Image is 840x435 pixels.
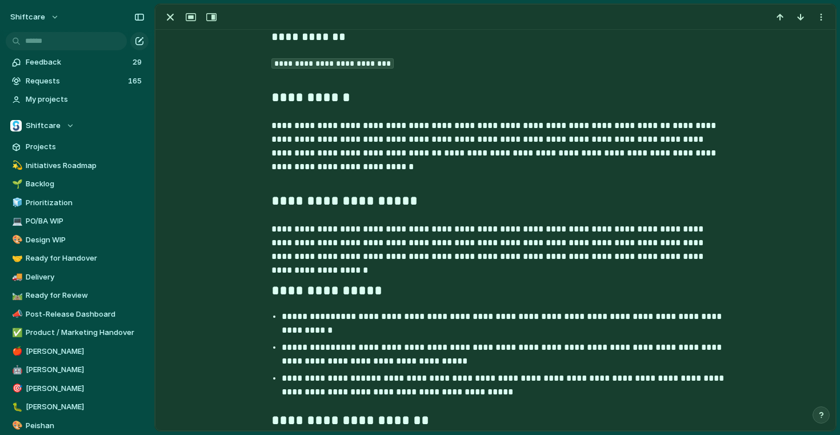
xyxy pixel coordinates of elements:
span: Requests [26,75,125,87]
div: ✅ [12,326,20,340]
a: My projects [6,91,149,108]
a: 💫Initiatives Roadmap [6,157,149,174]
span: Design WIP [26,234,145,246]
a: 🤝Ready for Handover [6,250,149,267]
span: [PERSON_NAME] [26,346,145,357]
div: 🎨 [12,233,20,246]
span: PO/BA WIP [26,215,145,227]
a: 🧊Prioritization [6,194,149,211]
a: ✅Product / Marketing Handover [6,324,149,341]
span: Prioritization [26,197,145,209]
a: 🤖[PERSON_NAME] [6,361,149,378]
a: 🎯[PERSON_NAME] [6,380,149,397]
span: Projects [26,141,145,153]
button: 🐛 [10,401,22,413]
span: [PERSON_NAME] [26,383,145,394]
span: [PERSON_NAME] [26,401,145,413]
span: Backlog [26,178,145,190]
button: 🎨 [10,234,22,246]
button: 🎯 [10,383,22,394]
span: shiftcare [10,11,45,23]
button: 🛤️ [10,290,22,301]
button: 🍎 [10,346,22,357]
button: ✅ [10,327,22,338]
a: 🛤️Ready for Review [6,287,149,304]
span: My projects [26,94,145,105]
div: 🤖 [12,364,20,377]
div: 🤝 [12,252,20,265]
a: 🚚Delivery [6,269,149,286]
a: Requests165 [6,73,149,90]
button: Shiftcare [6,117,149,134]
button: 📣 [10,309,22,320]
div: 💫 [12,159,20,172]
a: 🌱Backlog [6,175,149,193]
button: 🎨 [10,420,22,432]
a: 🎨Design WIP [6,232,149,249]
a: 🎨Peishan [6,417,149,434]
span: Delivery [26,272,145,283]
div: 🧊 [12,196,20,209]
span: Ready for Handover [26,253,145,264]
button: 🧊 [10,197,22,209]
button: shiftcare [5,8,65,26]
button: 💫 [10,160,22,171]
button: 🌱 [10,178,22,190]
a: 🍎[PERSON_NAME] [6,343,149,360]
div: 🌱 [12,178,20,191]
div: 🍎 [12,345,20,358]
a: Projects [6,138,149,155]
button: 💻 [10,215,22,227]
span: Peishan [26,420,145,432]
a: Feedback29 [6,54,149,71]
div: 🚚 [12,270,20,284]
span: Feedback [26,57,129,68]
div: 💻 [12,215,20,228]
div: 🎯 [12,382,20,395]
a: 💻PO/BA WIP [6,213,149,230]
div: 📣 [12,308,20,321]
div: 🐛 [12,401,20,414]
span: 29 [133,57,144,68]
button: 🤖 [10,364,22,376]
span: [PERSON_NAME] [26,364,145,376]
span: Initiatives Roadmap [26,160,145,171]
div: 🛤️ [12,289,20,302]
a: 🐛[PERSON_NAME] [6,398,149,416]
span: Shiftcare [26,120,61,131]
span: Post-Release Dashboard [26,309,145,320]
div: 🎨 [12,419,20,432]
span: 165 [128,75,144,87]
span: Product / Marketing Handover [26,327,145,338]
button: 🤝 [10,253,22,264]
a: 📣Post-Release Dashboard [6,306,149,323]
span: Ready for Review [26,290,145,301]
button: 🚚 [10,272,22,283]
